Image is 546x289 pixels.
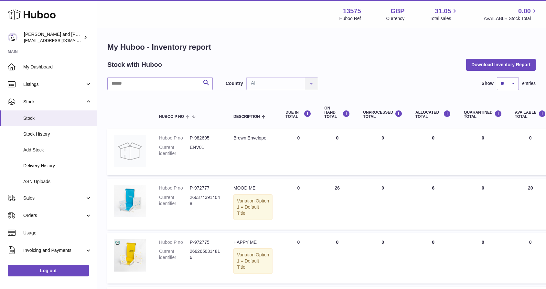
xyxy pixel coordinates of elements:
[23,99,85,105] span: Stock
[357,233,409,284] td: 0
[318,179,357,230] td: 26
[237,252,269,270] span: Option 1 = Default Title;
[190,144,220,157] dd: ENV01
[285,110,311,119] div: DUE IN TOTAL
[409,233,457,284] td: 0
[391,7,404,15] strong: GBP
[23,163,92,169] span: Delivery History
[8,265,89,276] a: Log out
[518,7,531,15] span: 0.00
[484,7,538,22] a: 0.00 AVAILABLE Stock Total
[190,194,220,207] dd: 2663743914048
[363,110,402,119] div: UNPROCESSED Total
[430,15,458,22] span: Total sales
[484,15,538,22] span: AVAILABLE Stock Total
[114,135,146,167] img: product image
[114,239,146,272] img: product image
[279,129,318,175] td: 0
[233,135,273,141] div: Brown Envelope
[466,59,536,70] button: Download Inventory Report
[8,33,17,42] img: hello@montgomeryandevelyn.com
[515,110,546,119] div: AVAILABLE Total
[190,185,220,191] dd: P-972777
[23,115,92,121] span: Stock
[190,248,220,261] dd: 2662650314816
[23,247,85,253] span: Invoicing and Payments
[357,179,409,230] td: 0
[190,239,220,245] dd: P-972775
[279,179,318,230] td: 0
[159,239,190,245] dt: Huboo P no
[464,110,502,119] div: QUARANTINED Total
[23,81,85,88] span: Listings
[482,135,484,140] span: 0
[409,179,457,230] td: 6
[159,248,190,261] dt: Current identifier
[159,115,184,119] span: Huboo P no
[522,80,536,87] span: entries
[357,129,409,175] td: 0
[482,240,484,245] span: 0
[233,115,260,119] span: Description
[233,239,273,245] div: HAPPY ME
[23,230,92,236] span: Usage
[23,195,85,201] span: Sales
[279,233,318,284] td: 0
[23,131,92,137] span: Stock History
[114,185,146,217] img: product image
[339,15,361,22] div: Huboo Ref
[324,106,350,119] div: ON HAND Total
[318,129,357,175] td: 0
[24,38,95,43] span: [EMAIL_ADDRESS][DOMAIN_NAME]
[159,144,190,157] dt: Current identifier
[159,185,190,191] dt: Huboo P no
[107,60,162,69] h2: Stock with Huboo
[23,179,92,185] span: ASN Uploads
[435,7,451,15] span: 31.05
[233,194,273,220] div: Variation:
[482,185,484,191] span: 0
[430,7,458,22] a: 31.05 Total sales
[233,248,273,274] div: Variation:
[107,42,536,52] h1: My Huboo - Inventory report
[237,198,269,216] span: Option 1 = Default Title;
[23,147,92,153] span: Add Stock
[226,80,243,87] label: Country
[482,80,494,87] label: Show
[23,212,85,219] span: Orders
[233,185,273,191] div: MOOD ME
[318,233,357,284] td: 0
[24,31,82,44] div: [PERSON_NAME] and [PERSON_NAME]
[409,129,457,175] td: 0
[415,110,451,119] div: ALLOCATED Total
[386,15,405,22] div: Currency
[23,64,92,70] span: My Dashboard
[159,194,190,207] dt: Current identifier
[159,135,190,141] dt: Huboo P no
[190,135,220,141] dd: P-982695
[343,7,361,15] strong: 13575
